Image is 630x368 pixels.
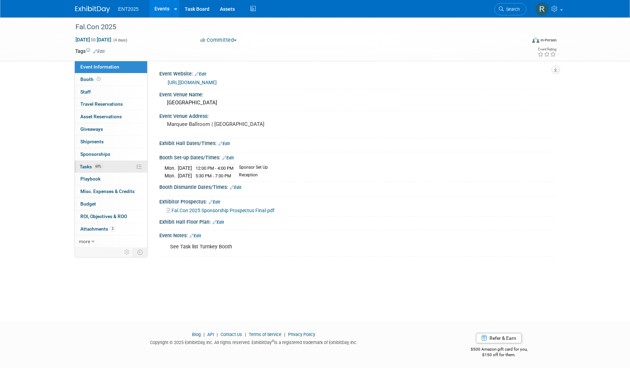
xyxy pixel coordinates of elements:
a: Sponsorships [75,148,147,160]
td: Tags [75,48,105,55]
span: | [215,332,220,337]
span: 5:30 PM - 7:30 PM [196,173,231,178]
span: Staff [80,89,91,95]
img: ExhibitDay [75,6,110,13]
span: | [282,332,287,337]
a: Edit [222,155,234,160]
div: Fal.Con 2025 [73,21,516,33]
a: Terms of Service [249,332,281,337]
div: Event Website: [159,69,555,78]
div: Event Format [485,36,557,47]
span: (4 days) [113,38,127,42]
span: | [243,332,248,337]
span: Booth not reserved yet [95,77,102,82]
a: Edit [218,141,230,146]
span: Event Information [80,64,119,70]
a: Tasks69% [75,161,147,173]
span: to [90,37,97,42]
a: Edit [230,185,241,190]
a: Staff [75,86,147,98]
a: Booth [75,73,147,86]
td: [DATE] [178,164,192,172]
a: Edit [93,49,105,54]
span: Shipments [80,139,104,144]
div: $500 Amazon gift card for you, [443,342,555,358]
a: Playbook [75,173,147,185]
a: API [207,332,214,337]
td: [DATE] [178,172,192,179]
td: Toggle Event Tabs [133,248,147,257]
a: Event Information [75,61,147,73]
span: Misc. Expenses & Credits [80,189,135,194]
div: Copyright © 2025 ExhibitDay, Inc. All rights reserved. ExhibitDay is a registered trademark of Ex... [75,338,433,346]
span: more [79,239,90,244]
a: Budget [75,198,147,210]
a: Giveaways [75,123,147,135]
a: [URL][DOMAIN_NAME] [168,80,217,85]
span: Tasks [80,164,103,169]
a: Refer & Earn [476,333,522,343]
span: 12:00 PM - 4:00 PM [196,166,233,171]
a: Privacy Policy [288,332,315,337]
a: Edit [190,233,201,238]
button: Committed [198,37,239,44]
div: Booth Dismantle Dates/Times: [159,182,555,191]
span: 3 [110,226,115,231]
span: Search [504,7,520,12]
a: Travel Reservations [75,98,147,110]
div: Booth Set-up Dates/Times: [159,152,555,161]
div: Event Venue Address: [159,111,555,120]
a: Edit [213,220,224,225]
td: Reception [235,172,268,179]
div: Exhibit Hall Dates/Times: [159,138,555,147]
a: Misc. Expenses & Credits [75,185,147,198]
td: Personalize Event Tab Strip [121,248,133,257]
a: Shipments [75,136,147,148]
div: In-Person [540,38,557,43]
a: ROI, Objectives & ROO [75,210,147,223]
span: [DATE] [DATE] [75,37,112,43]
span: Sponsorships [80,151,110,157]
span: Travel Reservations [80,101,123,107]
td: Mon. [165,172,178,179]
a: Fal.Con 2025 Sponsorship Prospectus Final.pdf [167,208,274,213]
td: Mon. [165,164,178,172]
img: Format-Inperson.png [532,37,539,43]
span: ENT2025 [118,6,139,12]
pre: Marquee Ballroom | [GEOGRAPHIC_DATA] [167,121,317,127]
div: Exhibit Hall Floor Plan: [159,217,555,226]
span: Asset Reservations [80,114,122,119]
a: Edit [195,72,206,77]
a: Contact Us [221,332,242,337]
a: Search [494,3,526,15]
span: ROI, Objectives & ROO [80,214,127,219]
span: | [202,332,206,337]
div: Event Notes: [159,230,555,239]
span: Budget [80,201,96,207]
span: Playbook [80,176,101,182]
div: Exhibitor Prospectus: [159,197,555,206]
img: Randy McDonald [535,2,549,16]
span: 69% [94,164,103,169]
div: Event Rating [537,48,556,51]
a: Asset Reservations [75,111,147,123]
span: Booth [80,77,102,82]
a: Edit [209,200,220,205]
div: $150 off for them. [443,352,555,358]
a: Attachments3 [75,223,147,235]
a: Blog [192,332,201,337]
div: Event Venue Name: [159,89,555,98]
div: See Task list Turnkey Booth [165,240,479,254]
sup: ® [272,339,274,343]
a: more [75,235,147,248]
span: Fal.Con 2025 Sponsorship Prospectus Final.pdf [172,208,274,213]
td: Sponsor Set Up [235,164,268,172]
span: Giveaways [80,126,103,132]
div: [GEOGRAPHIC_DATA] [165,97,550,108]
span: Attachments [80,226,115,232]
